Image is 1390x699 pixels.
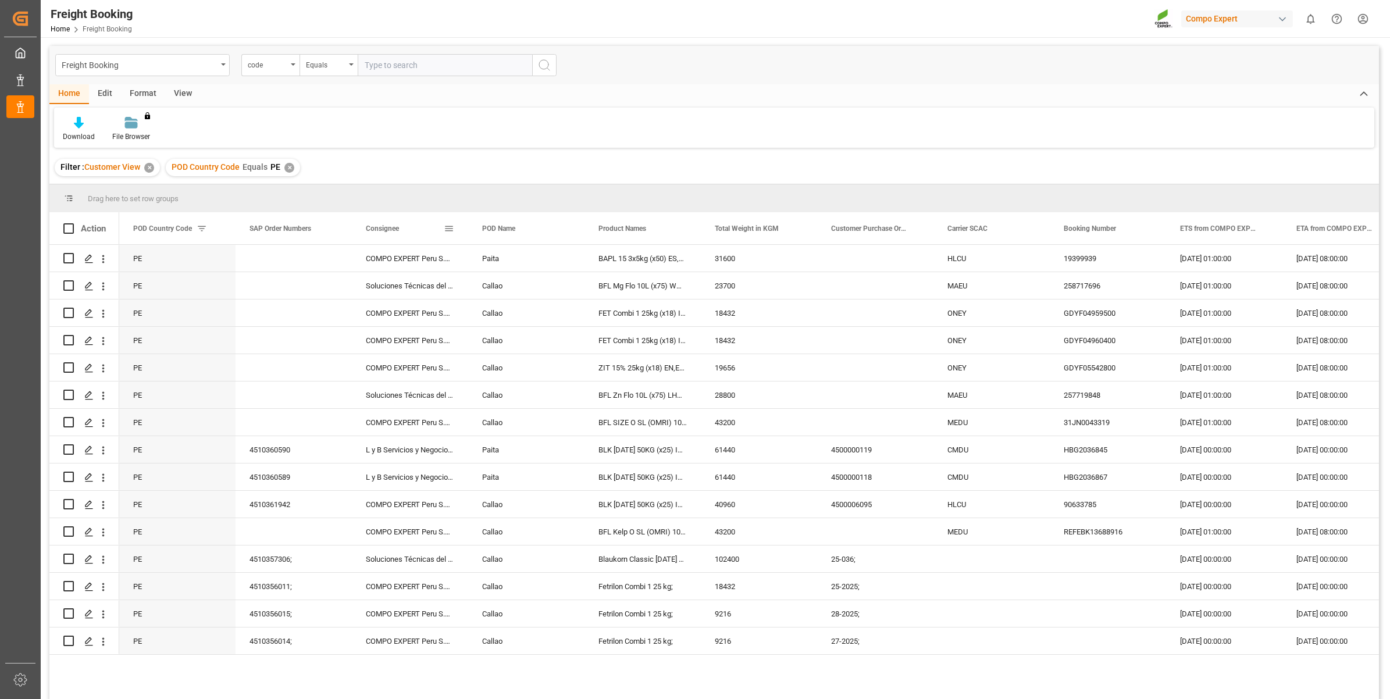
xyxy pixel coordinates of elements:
div: 9216 [701,627,817,654]
div: 19656 [701,354,817,381]
div: [DATE] 01:00:00 [1166,354,1282,381]
div: PE [119,518,236,545]
div: COMPO EXPERT Peru S.R.L., CE_PERU [352,518,468,545]
div: Callao [468,627,584,654]
span: ETS from COMPO EXPERT [1180,224,1258,233]
div: PE [119,381,236,408]
div: Fetrilon Combi 1 25 kg; [584,573,701,600]
span: Product Names [598,224,646,233]
div: Home [49,84,89,104]
div: 9216 [701,600,817,627]
div: COMPO EXPERT Peru S.R.L., CE_PERU [352,354,468,381]
div: REFEBK13688916 [1050,518,1166,545]
div: Press SPACE to select this row. [49,518,119,545]
span: Total Weight in KGM [715,224,779,233]
div: 4510356011; [236,573,352,600]
div: ✕ [284,163,294,173]
div: [DATE] 00:00:00 [1166,463,1282,490]
div: Press SPACE to select this row. [49,409,119,436]
div: HBG2036867 [1050,463,1166,490]
span: Booking Number [1064,224,1116,233]
div: [DATE] 01:00:00 [1166,245,1282,272]
div: 25-2025; [817,573,933,600]
div: COMPO EXPERT Peru S.R.L., CE_PERU [352,245,468,272]
div: Action [81,223,106,234]
div: 18432 [701,327,817,354]
div: MEDU [933,409,1050,436]
div: Callao [468,600,584,627]
div: Paita [468,245,584,272]
div: 18432 [701,573,817,600]
div: Press SPACE to select this row. [49,299,119,327]
div: PE [119,573,236,600]
div: PE [119,299,236,326]
button: open menu [55,54,230,76]
div: Press SPACE to select this row. [49,327,119,354]
img: Screenshot%202023-09-29%20at%2010.02.21.png_1712312052.png [1154,9,1173,29]
div: PE [119,245,236,272]
div: 4500000119 [817,436,933,463]
div: BAPL 15 3x5kg (x50) ES,PT,IT [584,245,701,272]
div: [DATE] 01:00:00 [1166,518,1282,545]
div: Press SPACE to select this row. [49,272,119,299]
div: Press SPACE to select this row. [49,463,119,491]
div: Press SPACE to select this row. [49,491,119,518]
span: SAP Order Numbers [250,224,311,233]
div: 257719848 [1050,381,1166,408]
span: POD Name [482,224,515,233]
div: Press SPACE to select this row. [49,600,119,627]
div: Callao [468,573,584,600]
div: 4510356015; [236,600,352,627]
div: code [248,57,287,70]
div: Press SPACE to select this row. [49,245,119,272]
div: COMPO EXPERT Peru S.R.L., CE_PERU [352,327,468,354]
div: CMDU [933,436,1050,463]
div: PE [119,600,236,627]
div: Callao [468,299,584,326]
div: Equals [306,57,345,70]
div: [DATE] 01:00:00 [1166,327,1282,354]
button: open menu [300,54,358,76]
div: 23700 [701,272,817,299]
div: Soluciones Técnicas del Agro S.A.C. [352,272,468,299]
div: ✕ [144,163,154,173]
span: Customer View [84,162,140,172]
div: 258717696 [1050,272,1166,299]
div: Press SPACE to select this row. [49,436,119,463]
div: PE [119,272,236,299]
div: BFL Kelp O SL (OMRI) 1000L IBC PE; [584,518,701,545]
div: 31JN0043319 [1050,409,1166,436]
div: BLK [DATE] 50KG (x25) INT MTO [584,436,701,463]
div: HLCU [933,245,1050,272]
button: show 0 new notifications [1298,6,1324,32]
div: [DATE] 01:00:00 [1166,272,1282,299]
div: BFL Zn Flo 10L (x75) LHM WW (LS) [GEOGRAPHIC_DATA] [584,381,701,408]
div: Callao [468,327,584,354]
div: L y B Servicios y Negocios Generale [352,463,468,490]
div: Paita [468,463,584,490]
div: COMPO EXPERT Peru S.R.L [352,600,468,627]
div: Callao [468,272,584,299]
div: PE [119,409,236,436]
span: Consignee [366,224,399,233]
span: Equals [243,162,268,172]
div: ONEY [933,327,1050,354]
div: PE [119,354,236,381]
div: 4510360590 [236,436,352,463]
span: PE [270,162,280,172]
div: 43200 [701,409,817,436]
a: Home [51,25,70,33]
span: Customer Purchase Order Numbers [831,224,909,233]
div: 27-2025; [817,627,933,654]
div: BFL Mg Flo 10L (x75) WW (LS) [GEOGRAPHIC_DATA] [584,272,701,299]
div: 4510357306; [236,545,352,572]
div: [DATE] 00:00:00 [1166,600,1282,627]
div: COMPO EXPERT Peru S.R.L [352,627,468,654]
div: MAEU [933,272,1050,299]
input: Type to search [358,54,532,76]
div: GDYF04959500 [1050,299,1166,326]
div: Press SPACE to select this row. [49,627,119,655]
div: ONEY [933,354,1050,381]
div: HBG2036845 [1050,436,1166,463]
div: BFL SIZE O SL (OMRI) 1000L IBC PE [584,409,701,436]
